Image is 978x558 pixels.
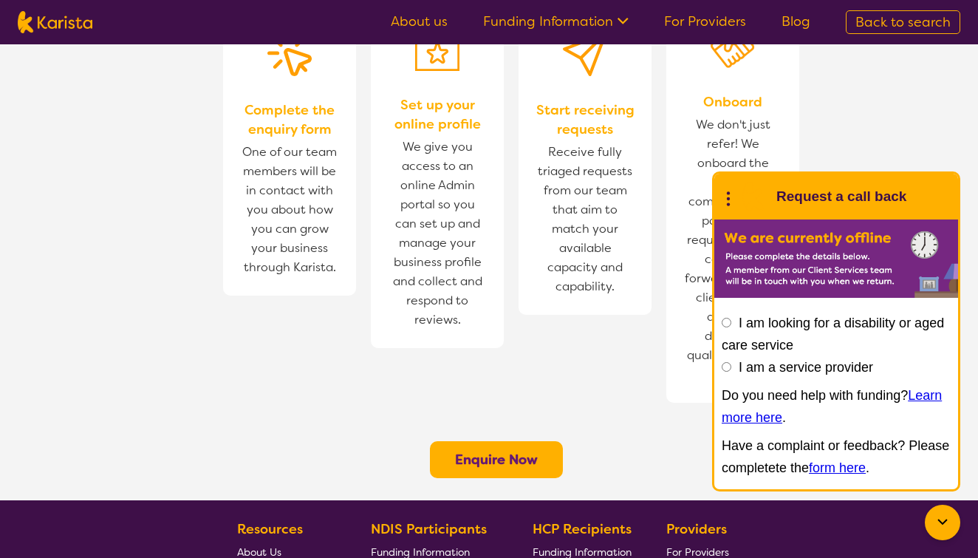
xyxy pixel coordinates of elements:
[714,220,958,298] img: Karista offline chat form to request call back
[386,95,489,134] span: Set up your online profile
[846,10,960,34] a: Back to search
[666,520,727,538] b: Providers
[533,101,637,139] span: Start receiving requests
[722,316,944,353] label: I am looking for a disability or aged care service
[238,101,341,139] span: Complete the enquiry form
[855,13,951,31] span: Back to search
[738,182,767,211] img: Karista
[739,360,873,375] label: I am a service provider
[533,139,637,300] span: Receive fully triaged requests from our team that aim to match your available capacity and capabi...
[371,520,487,538] b: NDIS Participants
[711,32,755,68] img: Onboard
[267,32,312,76] img: Complete the enquiry form
[809,460,866,475] a: form here
[533,520,632,538] b: HCP Recipients
[238,139,341,281] span: One of our team members will be in contact with you about how you can grow your business through ...
[415,32,459,71] img: Set up your online profile
[722,384,951,429] p: Do you need help with funding? .
[18,11,92,33] img: Karista logo
[664,13,746,30] a: For Providers
[386,134,489,333] span: We give you access to an online Admin portal so you can set up and manage your business profile a...
[703,92,762,112] span: Onboard
[391,13,448,30] a: About us
[782,13,810,30] a: Blog
[563,32,607,76] img: Provider Start receiving requests
[722,435,951,479] p: Have a complaint or feedback? Please completete the .
[430,441,563,478] button: Enquire Now
[483,13,629,30] a: Funding Information
[776,186,906,208] h1: Request a call back
[455,451,538,469] a: Enquire Now
[237,520,303,538] b: Resources
[681,112,784,388] span: We don't just refer! We onboard the client, completing the paperwork required, so you can move fo...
